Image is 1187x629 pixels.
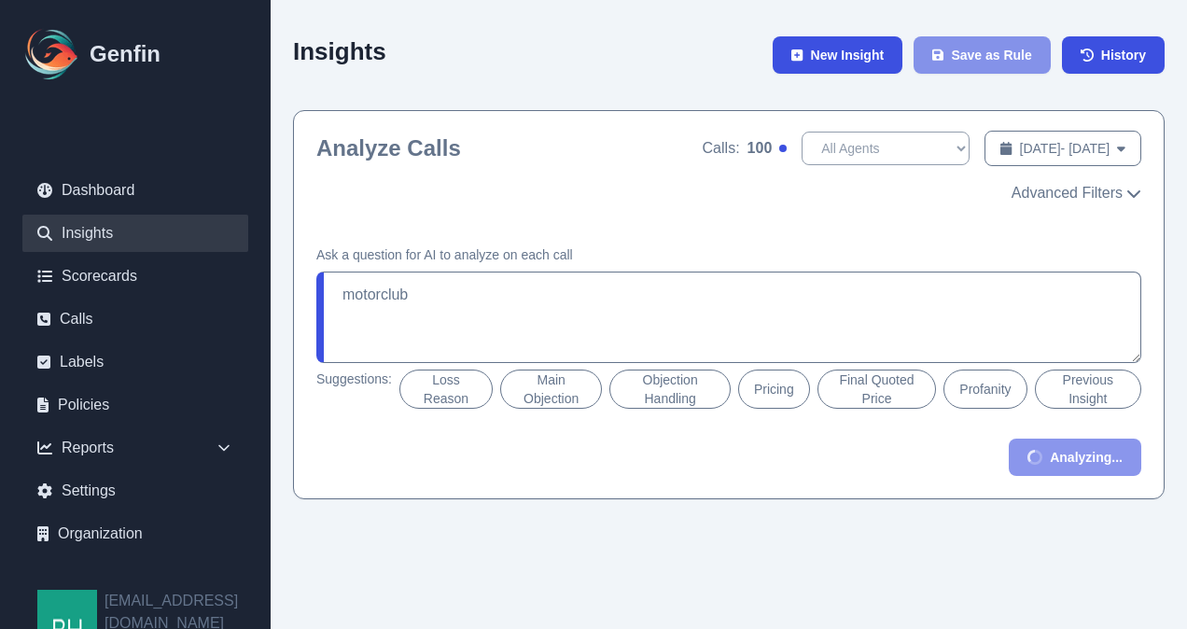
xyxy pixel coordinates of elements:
button: Advanced Filters [1012,182,1141,204]
button: Previous Insight [1035,370,1141,409]
button: Loss Reason [399,370,493,409]
a: Calls [22,301,248,338]
a: Policies [22,386,248,424]
button: Pricing [738,370,810,409]
img: Logo [22,24,82,84]
a: Settings [22,472,248,510]
button: Main Objection [500,370,602,409]
h1: Genfin [90,39,161,69]
a: Labels [22,343,248,381]
div: Reports [22,429,248,467]
a: Dashboard [22,172,248,209]
h2: Insights [293,37,386,65]
button: [DATE]- [DATE] [985,131,1141,166]
h2: Analyze Calls [316,133,461,163]
span: Save as Rule [951,46,1031,64]
textarea: motorclub [316,272,1141,363]
span: History [1101,46,1146,64]
button: Final Quoted Price [817,370,937,409]
button: Analyzing... [1009,439,1141,476]
span: Advanced Filters [1012,182,1123,204]
h4: Ask a question for AI to analyze on each call [316,245,1141,264]
span: Calls: [703,137,740,160]
span: Analyzing... [1050,448,1123,467]
span: New Insight [811,46,885,64]
button: Profanity [943,370,1026,409]
a: History [1062,36,1165,74]
span: [DATE] - [DATE] [1020,139,1110,158]
span: Suggestions: [316,370,392,409]
button: New Insight [773,36,902,74]
a: Scorecards [22,258,248,295]
button: Save as Rule [914,36,1051,74]
span: 100 [747,137,773,160]
a: Organization [22,515,248,552]
a: Insights [22,215,248,252]
button: Objection Handling [609,370,731,409]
